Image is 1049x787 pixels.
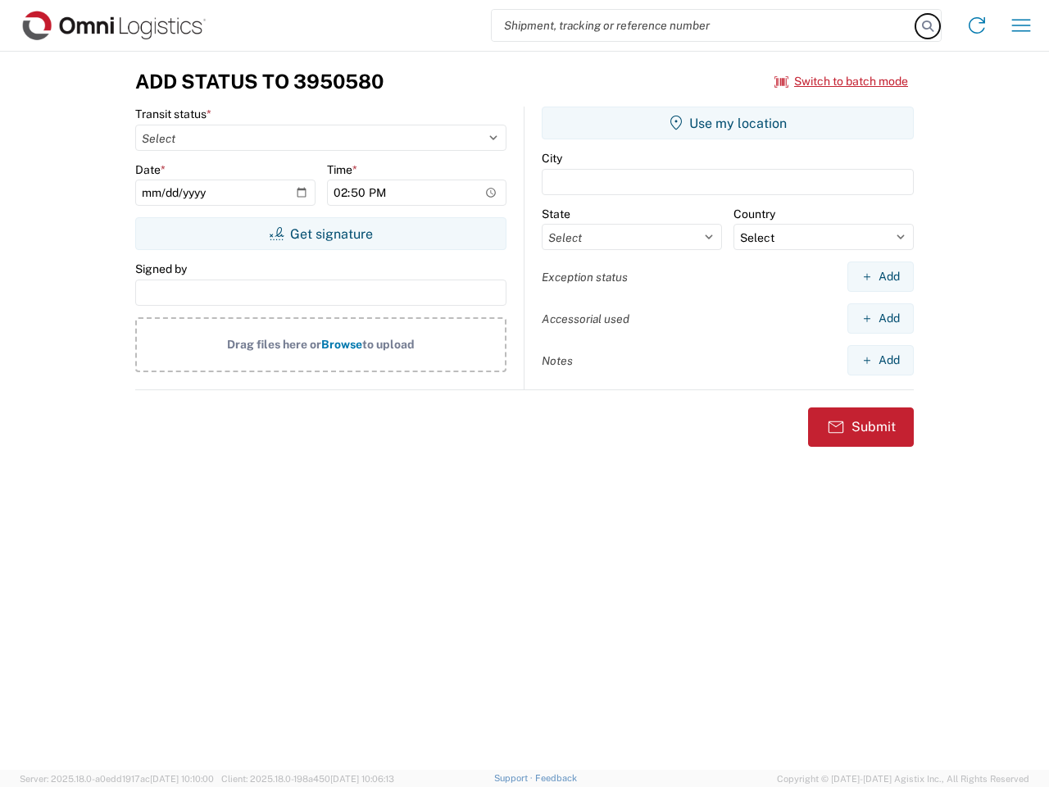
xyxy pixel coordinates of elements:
[847,303,914,334] button: Add
[135,70,384,93] h3: Add Status to 3950580
[808,407,914,447] button: Submit
[542,270,628,284] label: Exception status
[227,338,321,351] span: Drag files here or
[492,10,916,41] input: Shipment, tracking or reference number
[542,353,573,368] label: Notes
[327,162,357,177] label: Time
[542,207,570,221] label: State
[135,217,506,250] button: Get signature
[150,774,214,784] span: [DATE] 10:10:00
[774,68,908,95] button: Switch to batch mode
[330,774,394,784] span: [DATE] 10:06:13
[494,773,535,783] a: Support
[221,774,394,784] span: Client: 2025.18.0-198a450
[135,107,211,121] label: Transit status
[847,262,914,292] button: Add
[135,262,187,276] label: Signed by
[135,162,166,177] label: Date
[535,773,577,783] a: Feedback
[321,338,362,351] span: Browse
[733,207,775,221] label: Country
[20,774,214,784] span: Server: 2025.18.0-a0edd1917ac
[777,771,1029,786] span: Copyright © [DATE]-[DATE] Agistix Inc., All Rights Reserved
[542,107,914,139] button: Use my location
[542,151,562,166] label: City
[362,338,415,351] span: to upload
[847,345,914,375] button: Add
[542,312,629,326] label: Accessorial used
